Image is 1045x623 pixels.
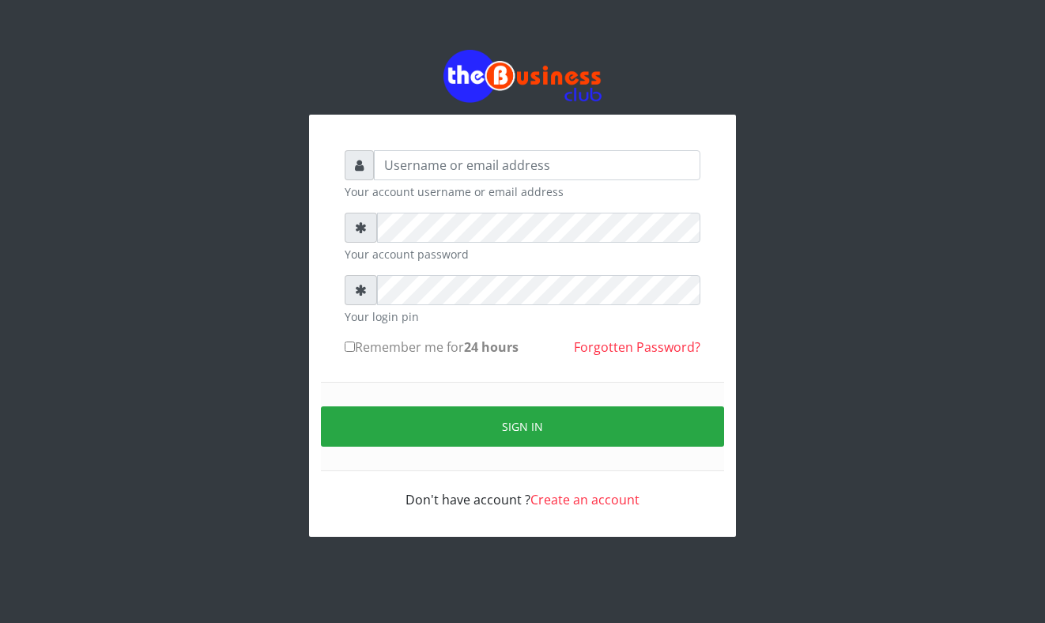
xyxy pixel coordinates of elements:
[374,150,700,180] input: Username or email address
[345,308,700,325] small: Your login pin
[574,338,700,356] a: Forgotten Password?
[321,406,724,447] button: Sign in
[345,338,519,357] label: Remember me for
[345,183,700,200] small: Your account username or email address
[345,342,355,352] input: Remember me for24 hours
[530,491,639,508] a: Create an account
[345,246,700,262] small: Your account password
[345,471,700,509] div: Don't have account ?
[464,338,519,356] b: 24 hours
